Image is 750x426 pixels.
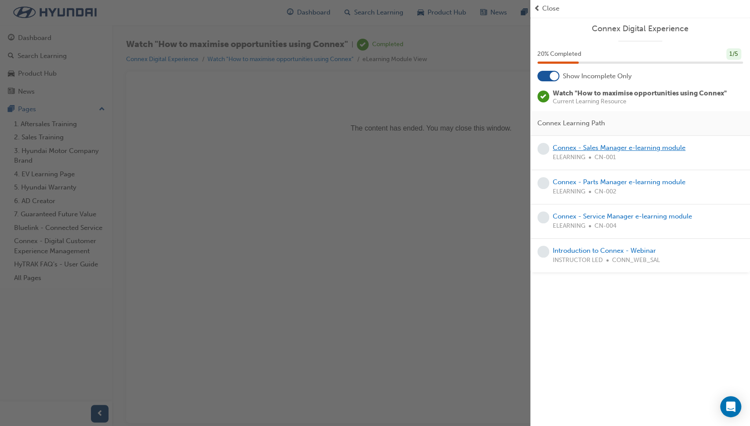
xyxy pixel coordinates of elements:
[534,4,746,14] button: prev-iconClose
[553,153,585,163] span: ELEARNING
[537,143,549,155] span: learningRecordVerb_NONE-icon
[594,187,616,197] span: CN-002
[537,211,549,223] span: learningRecordVerb_NONE-icon
[542,4,559,14] span: Close
[537,49,581,59] span: 20 % Completed
[563,71,632,81] span: Show Incomplete Only
[553,247,656,255] a: Introduction to Connex - Webinar
[726,48,741,60] div: 1 / 5
[4,7,592,47] p: The content has ended. You may close this window.
[553,89,727,97] span: Watch "How to maximise opportunities using Connex"
[553,98,727,105] span: Current Learning Resource
[612,255,660,266] span: CONN_WEB_SAL
[534,4,540,14] span: prev-icon
[553,187,585,197] span: ELEARNING
[537,246,549,258] span: learningRecordVerb_NONE-icon
[720,396,741,417] div: Open Intercom Messenger
[553,144,685,152] a: Connex - Sales Manager e-learning module
[553,212,692,220] a: Connex - Service Manager e-learning module
[537,118,605,128] span: Connex Learning Path
[537,177,549,189] span: learningRecordVerb_NONE-icon
[594,153,616,163] span: CN-001
[553,178,685,186] a: Connex - Parts Manager e-learning module
[553,255,603,266] span: INSTRUCTOR LED
[553,221,585,231] span: ELEARNING
[537,91,549,102] span: learningRecordVerb_COMPLETE-icon
[594,221,616,231] span: CN-004
[537,24,743,34] a: Connex Digital Experience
